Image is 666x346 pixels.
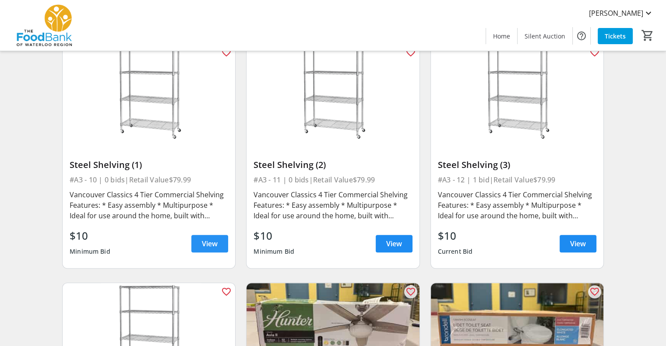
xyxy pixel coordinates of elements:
a: View [191,235,228,252]
div: #A3 - 12 | 1 bid | Retail Value $79.99 [438,174,596,186]
mat-icon: favorite_outline [405,47,416,58]
div: Current Bid [438,244,473,259]
button: Help [573,27,590,45]
mat-icon: favorite_outline [589,47,600,58]
mat-icon: favorite_outline [405,287,416,297]
span: Tickets [605,31,626,41]
span: View [202,238,218,249]
div: Steel Shelving (3) [438,160,596,170]
a: View [560,235,596,252]
div: Steel Shelving (2) [254,160,412,170]
img: The Food Bank of Waterloo Region's Logo [5,3,83,47]
img: Steel Shelving (3) [431,44,603,141]
div: #A3 - 10 | 0 bids | Retail Value $79.99 [70,174,228,186]
span: [PERSON_NAME] [589,8,643,18]
a: Silent Auction [518,28,572,44]
img: Steel Shelving (2) [247,44,419,141]
button: [PERSON_NAME] [582,6,661,20]
div: $10 [70,228,110,244]
div: $10 [254,228,294,244]
a: View [376,235,412,252]
div: Minimum Bid [254,244,294,259]
div: Vancouver Classics 4 Tier Commercial Shelving Features: * Easy assembly * Multipurpose * Ideal fo... [438,189,596,221]
mat-icon: favorite_outline [589,287,600,297]
span: View [386,238,402,249]
span: Silent Auction [525,31,565,41]
mat-icon: favorite_outline [221,287,232,297]
div: Steel Shelving (1) [70,160,228,170]
a: Home [486,28,517,44]
img: Steel Shelving (1) [63,44,235,141]
a: Tickets [598,28,633,44]
div: Minimum Bid [70,244,110,259]
button: Cart [640,28,655,43]
mat-icon: favorite_outline [221,47,232,58]
span: View [570,238,586,249]
div: Vancouver Classics 4 Tier Commercial Shelving Features: * Easy assembly * Multipurpose * Ideal fo... [70,189,228,221]
span: Home [493,31,510,41]
div: #A3 - 11 | 0 bids | Retail Value $79.99 [254,174,412,186]
div: $10 [438,228,473,244]
div: Vancouver Classics 4 Tier Commercial Shelving Features: * Easy assembly * Multipurpose * Ideal fo... [254,189,412,221]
